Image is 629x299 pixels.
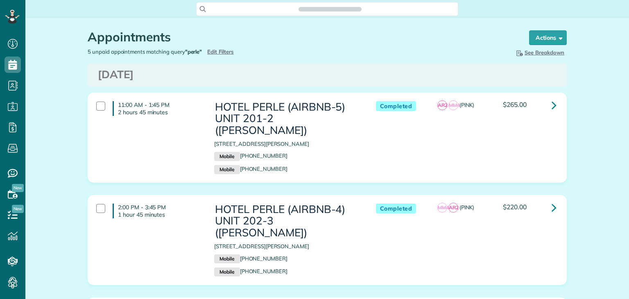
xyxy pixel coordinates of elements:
[512,48,567,57] button: See Breakdown
[214,268,287,274] a: Mobile[PHONE_NUMBER]
[214,254,240,263] small: Mobile
[459,102,475,108] span: (PINK)
[214,267,240,276] small: Mobile
[437,203,447,213] span: MM4
[214,152,240,161] small: Mobile
[529,30,567,45] button: Actions
[515,49,564,56] span: See Breakdown
[214,101,359,136] h3: HOTEL PERLE (AIRBNB-5) UNIT 201-2 ([PERSON_NAME])
[437,100,447,110] span: AR2
[214,204,359,239] h3: HOTEL PERLE (AIRBNB-4) UNIT 202-3 ([PERSON_NAME])
[81,48,327,56] div: 5 unpaid appointments matching query
[448,203,458,213] span: AR2
[503,100,527,109] span: $265.00
[214,242,359,250] p: [STREET_ADDRESS][PERSON_NAME]
[503,203,527,211] span: $220.00
[207,48,234,55] a: Edit Filters
[307,5,353,13] span: Search ZenMaid…
[12,184,24,192] span: New
[88,30,514,44] h1: Appointments
[214,165,287,172] a: Mobile[PHONE_NUMBER]
[118,211,202,218] p: 1 hour 45 minutes
[113,101,202,116] h4: 11:00 AM - 1:45 PM
[118,109,202,116] p: 2 hours 45 minutes
[376,101,416,111] span: Completed
[459,204,475,211] span: (PINK)
[214,152,287,159] a: Mobile[PHONE_NUMBER]
[448,100,458,110] span: MM4
[113,204,202,218] h4: 2:00 PM - 3:45 PM
[214,255,287,262] a: Mobile[PHONE_NUMBER]
[12,205,24,213] span: New
[98,69,557,81] h3: [DATE]
[376,204,416,214] span: Completed
[185,48,202,55] strong: "perle"
[214,140,359,148] p: [STREET_ADDRESS][PERSON_NAME]
[214,165,240,174] small: Mobile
